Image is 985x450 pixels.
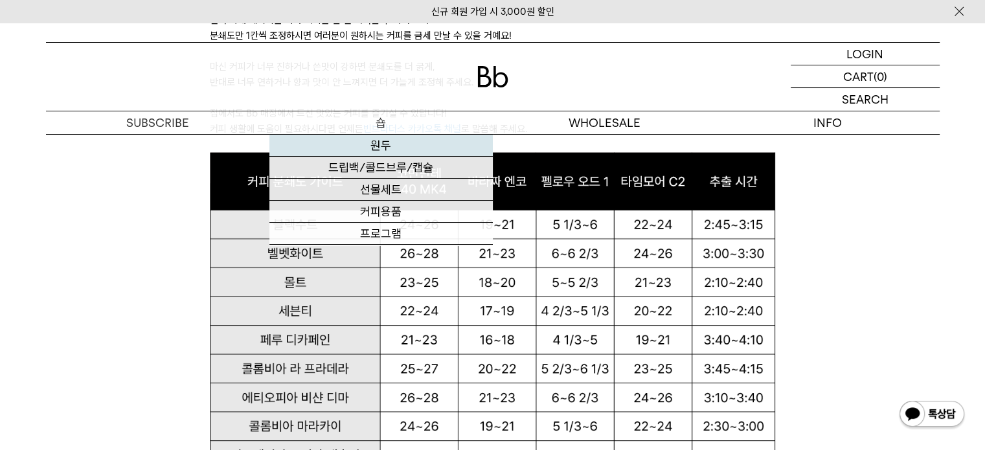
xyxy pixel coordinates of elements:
[791,43,940,65] a: LOGIN
[269,157,493,179] a: 드립백/콜드브루/캡슐
[46,111,269,134] a: SUBSCRIBE
[791,65,940,88] a: CART (0)
[269,111,493,134] a: 숍
[898,399,966,431] img: 카카오톡 채널 1:1 채팅 버튼
[874,65,887,87] p: (0)
[269,201,493,223] a: 커피용품
[716,111,940,134] p: INFO
[269,223,493,245] a: 프로그램
[842,88,889,111] p: SEARCH
[269,179,493,201] a: 선물세트
[493,111,716,134] p: WHOLESALE
[431,6,554,17] a: 신규 회원 가입 시 3,000원 할인
[846,43,883,65] p: LOGIN
[477,66,508,87] img: 로고
[269,135,493,157] a: 원두
[843,65,874,87] p: CART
